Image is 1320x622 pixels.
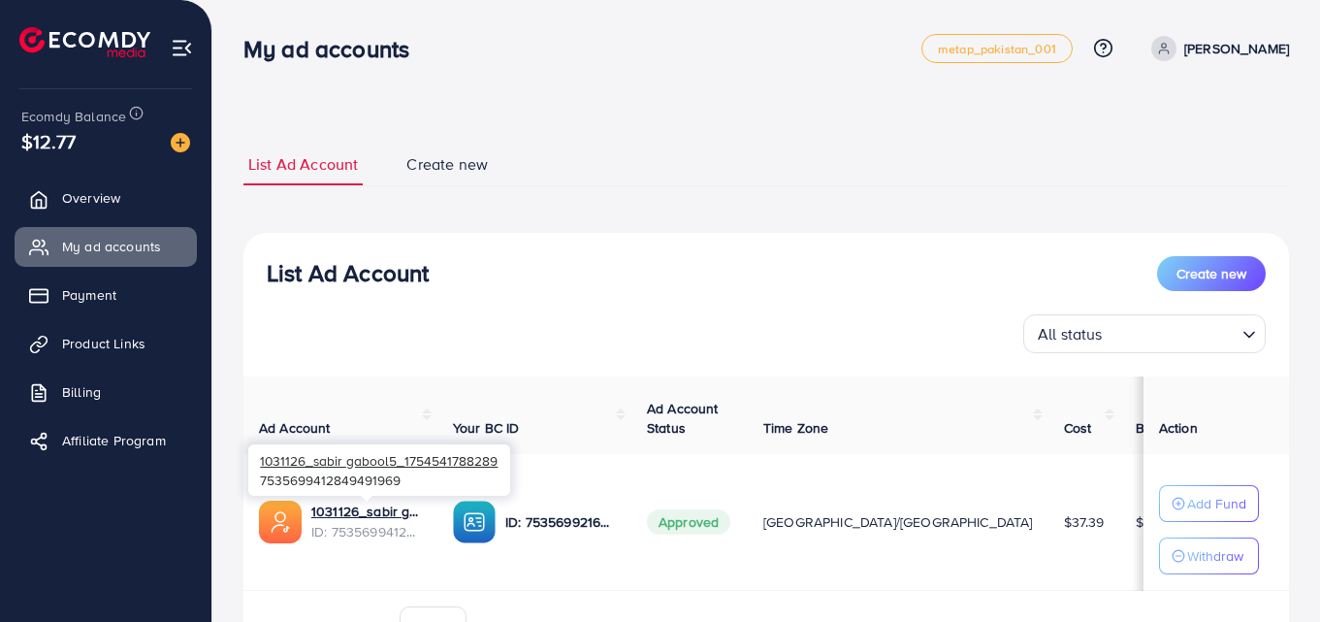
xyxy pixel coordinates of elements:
[15,421,197,460] a: Affiliate Program
[647,399,719,438] span: Ad Account Status
[763,418,828,438] span: Time Zone
[1187,544,1243,568] p: Withdraw
[1159,418,1198,438] span: Action
[311,522,422,541] span: ID: 7535699412849491969
[921,34,1073,63] a: metap_pakistan_001
[259,418,331,438] span: Ad Account
[62,237,161,256] span: My ad accounts
[15,373,197,411] a: Billing
[1187,492,1246,515] p: Add Fund
[21,127,76,155] span: $12.77
[763,512,1033,532] span: [GEOGRAPHIC_DATA]/[GEOGRAPHIC_DATA]
[15,227,197,266] a: My ad accounts
[1109,316,1235,348] input: Search for option
[248,153,358,176] span: List Ad Account
[171,133,190,152] img: image
[406,153,488,176] span: Create new
[62,334,145,353] span: Product Links
[267,259,429,287] h3: List Ad Account
[259,501,302,543] img: ic-ads-acc.e4c84228.svg
[21,107,126,126] span: Ecomdy Balance
[647,509,730,535] span: Approved
[1064,418,1092,438] span: Cost
[243,35,425,63] h3: My ad accounts
[453,418,520,438] span: Your BC ID
[1023,314,1266,353] div: Search for option
[311,502,422,521] a: 1031126_sabir gabool5_1754541788289
[1159,538,1259,574] button: Withdraw
[1064,512,1105,532] span: $37.39
[1176,264,1246,283] span: Create new
[171,37,193,59] img: menu
[62,285,116,305] span: Payment
[62,382,101,402] span: Billing
[260,451,498,470] span: 1031126_sabir gabool5_1754541788289
[505,510,616,534] p: ID: 7535699216388128769
[1034,320,1107,348] span: All status
[1143,36,1289,61] a: [PERSON_NAME]
[248,444,510,496] div: 7535699412849491969
[1159,485,1259,522] button: Add Fund
[19,27,150,57] img: logo
[62,188,120,208] span: Overview
[15,276,197,314] a: Payment
[453,501,496,543] img: ic-ba-acc.ded83a64.svg
[15,179,197,217] a: Overview
[15,324,197,363] a: Product Links
[938,43,1056,55] span: metap_pakistan_001
[62,431,166,450] span: Affiliate Program
[1184,37,1289,60] p: [PERSON_NAME]
[1157,256,1266,291] button: Create new
[1238,535,1305,607] iframe: Chat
